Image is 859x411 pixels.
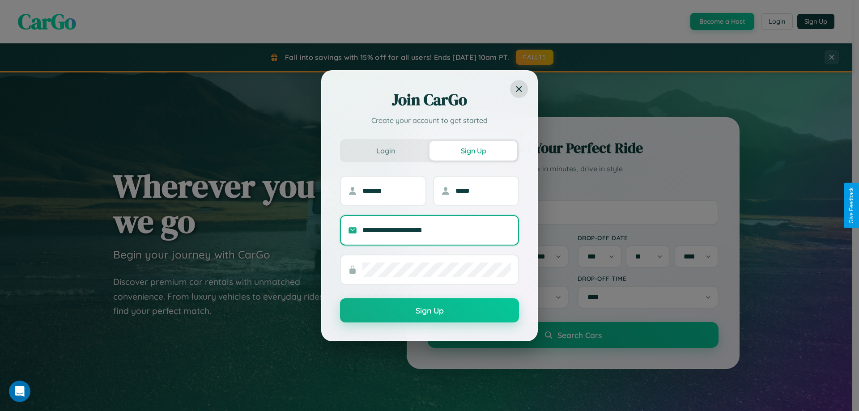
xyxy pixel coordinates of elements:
iframe: Intercom live chat [9,381,30,402]
button: Login [342,141,429,161]
div: Give Feedback [848,187,855,224]
button: Sign Up [340,298,519,322]
button: Sign Up [429,141,517,161]
p: Create your account to get started [340,115,519,126]
h2: Join CarGo [340,89,519,110]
